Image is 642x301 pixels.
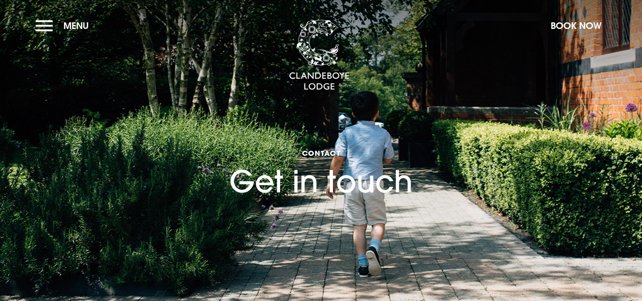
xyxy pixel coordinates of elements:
[63,20,89,31] span: Menu
[229,110,413,199] h1: Get in touch
[289,20,350,91] img: Clandeboye Lodge
[546,15,606,37] button: Book Now
[36,15,94,37] button: Menu
[229,148,413,158] span: Contact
